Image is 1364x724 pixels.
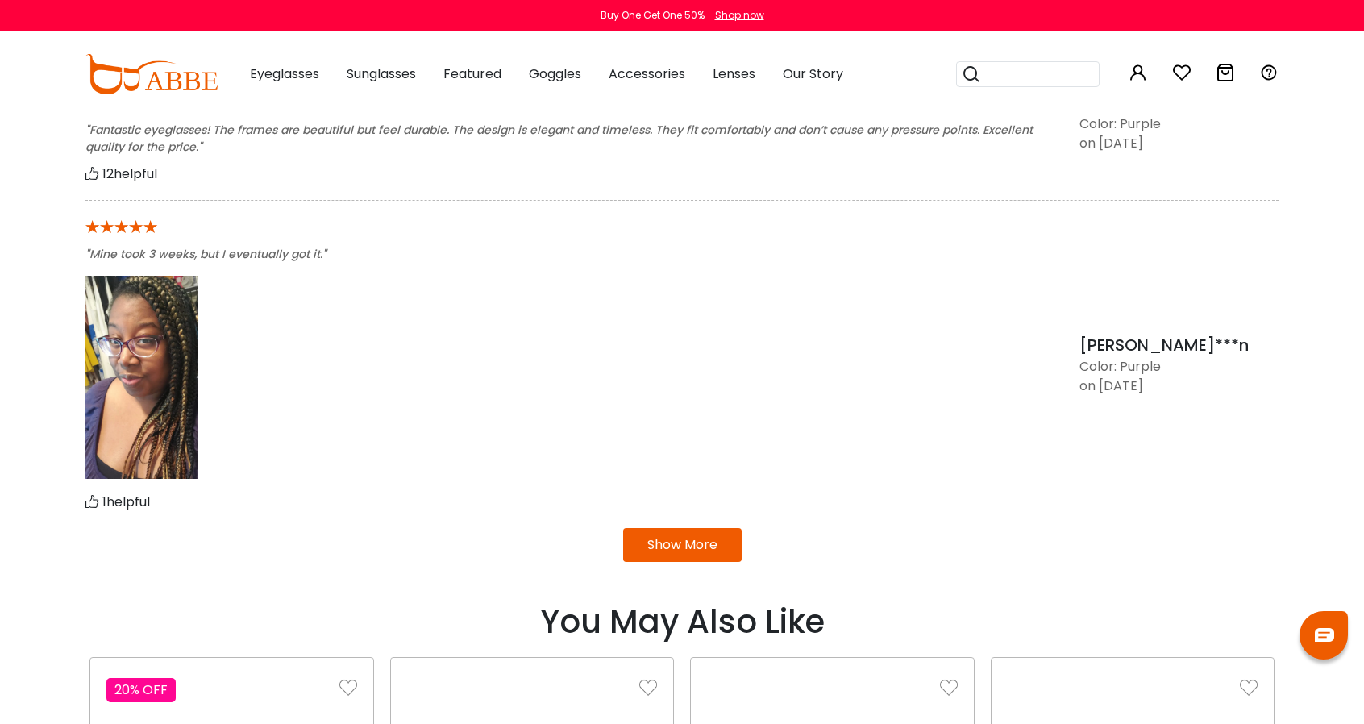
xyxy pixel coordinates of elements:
[623,528,742,562] button: Show More
[85,246,1039,263] div: "Mine took 3 weeks, but I eventually got it."
[940,679,958,697] img: like
[85,122,1039,156] div: "Fantastic eyeglasses! The frames are beautiful but feel durable. The design is elegant and timel...
[529,64,581,83] span: Goggles
[783,64,843,83] span: Our Story
[713,64,755,83] span: Lenses
[715,8,764,23] div: Shop now
[1240,679,1258,697] img: like
[85,276,198,479] img: 1596251272506.png
[102,493,106,511] span: 1
[339,679,357,697] img: like
[1315,628,1334,642] img: chat
[85,54,218,94] img: abbeglasses.com
[1079,357,1279,377] div: Color: Purple
[1079,114,1279,134] div: Color: Purple
[639,679,657,697] img: like
[1079,134,1143,153] div: on [DATE]
[609,64,685,83] span: Accessories
[85,602,1279,641] h2: You May Also Like
[85,164,1039,184] div: helpful
[707,8,764,22] a: Shop now
[106,678,176,702] div: 20% OFF
[85,492,1039,512] div: helpful
[1079,333,1279,357] div: [PERSON_NAME]***n
[250,64,319,83] span: Eyeglasses
[102,164,114,183] span: 12
[601,8,705,23] div: Buy One Get One 50%
[347,64,416,83] span: Sunglasses
[1079,377,1143,396] div: on [DATE]
[443,64,501,83] span: Featured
